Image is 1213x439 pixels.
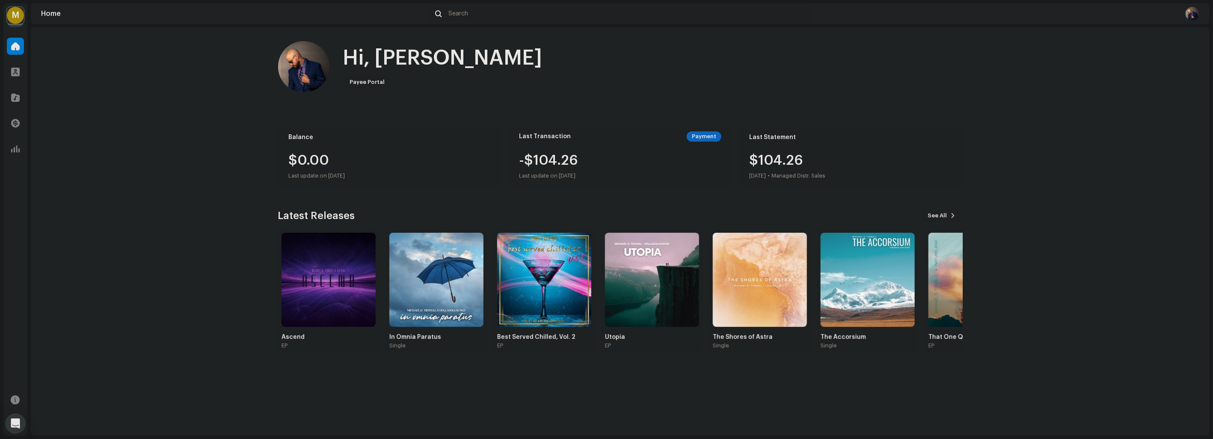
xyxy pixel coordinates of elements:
[289,134,491,141] div: Balance
[448,10,468,17] span: Search
[350,77,385,87] div: Payee Portal
[821,334,915,341] div: The Accorsium
[519,133,571,140] div: Last Transaction
[282,342,288,349] div: EP
[605,233,699,327] img: 80efd226-e58c-4078-b82f-d11c6ac820f2
[278,209,355,222] h3: Latest Releases
[343,44,543,72] div: Hi, [PERSON_NAME]
[605,342,611,349] div: EP
[772,171,826,181] div: Managed Distr. Sales
[750,171,766,181] div: [DATE]
[389,233,483,327] img: 1b9bac70-ac5d-407c-b308-4721473407d7
[750,134,952,141] div: Last Statement
[928,342,934,349] div: EP
[278,127,502,188] re-o-card-value: Balance
[41,10,425,17] div: Home
[739,127,963,188] re-o-card-value: Last Statement
[928,207,947,224] span: See All
[289,171,491,181] div: Last update on [DATE]
[921,209,963,222] button: See All
[687,131,721,142] div: Payment
[519,171,578,181] div: Last update on [DATE]
[928,334,1023,341] div: That One Quiet Friend
[282,233,376,327] img: 5505a8f4-50e0-4a10-8448-736147be07c9
[389,334,483,341] div: In Omnia Paratus
[713,233,807,327] img: d7745d10-0e5e-4571-ab6b-ddd5821eb52b
[389,342,406,349] div: Single
[768,171,770,181] div: •
[497,233,591,327] img: f5d6d14b-a020-43d8-91dc-ee8116971204
[928,233,1023,327] img: 92718bb3-736c-4106-9b62-8319a39b3f13
[605,334,699,341] div: Utopia
[278,41,329,92] img: 63b1467e-faf7-4bbb-8762-1356b12c8e5f
[497,334,591,341] div: Best Served Chilled, Vol. 2
[713,334,807,341] div: The Shores of Astra
[497,342,503,349] div: EP
[1186,7,1199,21] img: 63b1467e-faf7-4bbb-8762-1356b12c8e5f
[282,334,376,341] div: Ascend
[821,342,837,349] div: Single
[7,7,24,24] div: M
[821,233,915,327] img: e87ff604-312c-4680-b37b-825e5b61ecb4
[713,342,729,349] div: Single
[5,413,26,434] div: Open Intercom Messenger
